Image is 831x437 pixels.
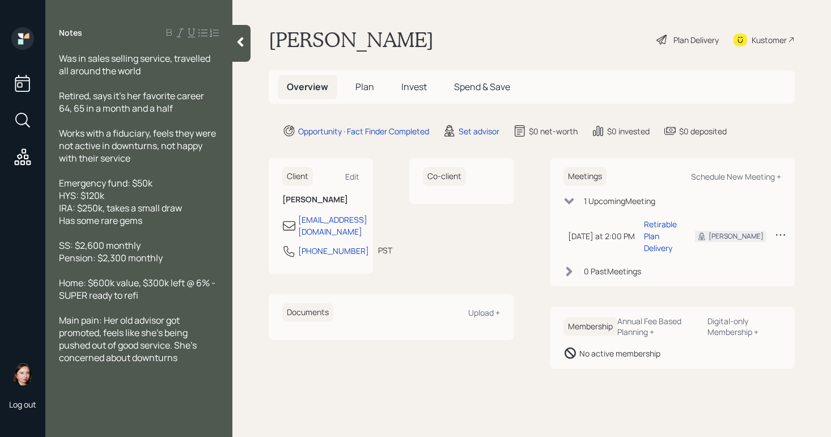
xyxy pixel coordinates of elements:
[459,125,499,137] div: Set advisor
[617,316,698,337] div: Annual Fee Based Planning +
[59,277,217,302] span: Home: $600k value, $300k left @ 6% - SUPER ready to refi
[282,303,333,322] h6: Documents
[59,52,212,77] span: Was in sales selling service, travelled all around the world
[287,80,328,93] span: Overview
[282,195,359,205] h6: [PERSON_NAME]
[691,171,781,182] div: Schedule New Meeting +
[59,177,182,227] span: Emergency fund: $50k HYS: $120k IRA: $250k, takes a small draw Has some rare gems
[707,316,781,337] div: Digital-only Membership +
[59,239,163,264] span: SS: $2,600 monthly Pension: $2,300 monthly
[563,167,607,186] h6: Meetings
[709,231,764,241] div: [PERSON_NAME]
[529,125,578,137] div: $0 net-worth
[282,167,313,186] h6: Client
[298,214,367,237] div: [EMAIL_ADDRESS][DOMAIN_NAME]
[9,399,36,410] div: Log out
[59,90,204,114] span: Retired, says it's her favorite career 64, 65 in a month and a half
[563,317,617,336] h6: Membership
[673,34,719,46] div: Plan Delivery
[355,80,374,93] span: Plan
[468,307,500,318] div: Upload +
[401,80,427,93] span: Invest
[454,80,510,93] span: Spend & Save
[11,363,34,385] img: aleksandra-headshot.png
[579,347,660,359] div: No active membership
[584,195,655,207] div: 1 Upcoming Meeting
[298,125,429,137] div: Opportunity · Fact Finder Completed
[298,245,369,257] div: [PHONE_NUMBER]
[59,314,198,364] span: Main pain: Her old advisor got promoted, feels like she's being pushed out of good service. She's...
[584,265,641,277] div: 0 Past Meeting s
[59,27,82,39] label: Notes
[607,125,650,137] div: $0 invested
[568,230,635,242] div: [DATE] at 2:00 PM
[59,127,218,164] span: Works with a fiduciary, feels they were not active in downturns, not happy with their service
[269,27,434,52] h1: [PERSON_NAME]
[752,34,787,46] div: Kustomer
[423,167,466,186] h6: Co-client
[679,125,727,137] div: $0 deposited
[378,244,392,256] div: PST
[644,218,677,254] div: Retirable Plan Delivery
[345,171,359,182] div: Edit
